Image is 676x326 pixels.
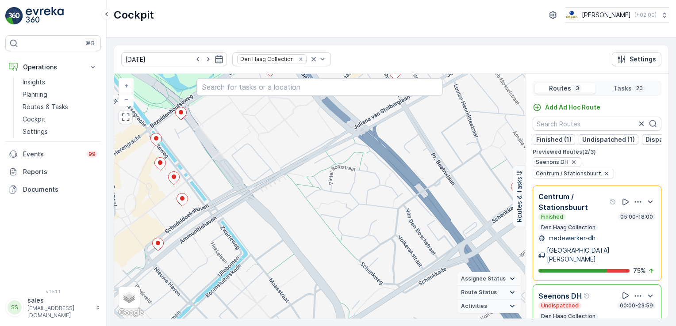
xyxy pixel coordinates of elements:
[547,246,656,264] p: [GEOGRAPHIC_DATA][PERSON_NAME]
[515,177,524,223] p: Routes & Tasks
[582,11,631,19] p: [PERSON_NAME]
[296,56,306,63] div: Remove Den Haag Collection
[457,286,521,299] summary: Route Status
[536,135,572,144] p: Finished (1)
[533,148,661,155] p: Previewed Routes ( 2 / 3 )
[533,103,600,112] a: Add Ad Hoc Route
[5,181,101,198] a: Documents
[619,302,654,309] p: 00:00-23:59
[540,213,564,220] p: Finished
[88,151,96,158] p: 99
[540,224,596,231] p: Den Haag Collection
[114,8,154,22] p: Cockpit
[457,299,521,313] summary: Activities
[461,303,487,310] span: Activities
[457,272,521,286] summary: Assignee Status
[533,117,661,131] input: Search Routes
[26,7,64,25] img: logo_light-DOdMpM7g.png
[19,76,101,88] a: Insights
[582,135,635,144] p: Undispatched (1)
[565,7,669,23] button: [PERSON_NAME](+02:00)
[538,291,582,301] p: Seenons DH
[575,85,580,92] p: 3
[119,288,139,307] a: Layers
[116,307,146,318] a: Open this area in Google Maps (opens a new window)
[5,163,101,181] a: Reports
[613,84,632,93] p: Tasks
[23,63,83,72] p: Operations
[119,79,133,92] a: Zoom In
[579,134,638,145] button: Undispatched (1)
[27,305,91,319] p: [EMAIL_ADDRESS][DOMAIN_NAME]
[19,125,101,138] a: Settings
[23,150,81,159] p: Events
[538,191,608,212] p: Centrum / Stationsbuurt
[5,58,101,76] button: Operations
[547,234,595,243] p: medewerker-dh
[612,52,661,66] button: Settings
[196,78,443,96] input: Search for tasks or a location
[533,134,575,145] button: Finished (1)
[545,103,600,112] p: Add Ad Hoc Route
[19,101,101,113] a: Routes & Tasks
[121,52,227,66] input: dd/mm/yyyy
[584,292,591,299] div: Help Tooltip Icon
[19,88,101,101] a: Planning
[536,170,601,177] span: Centrum / Stationsbuurt
[23,167,97,176] p: Reports
[23,115,46,124] p: Cockpit
[23,185,97,194] p: Documents
[27,296,91,305] p: sales
[124,95,129,102] span: −
[5,145,101,163] a: Events99
[549,84,571,93] p: Routes
[461,289,497,296] span: Route Status
[536,159,568,166] span: Seenons DH
[5,7,23,25] img: logo
[540,302,580,309] p: Undispatched
[5,289,101,294] span: v 1.51.1
[619,213,654,220] p: 05:00-18:00
[461,275,506,282] span: Assignee Status
[19,113,101,125] a: Cockpit
[630,55,656,64] p: Settings
[23,127,48,136] p: Settings
[8,300,22,315] div: SS
[238,55,295,63] div: Den Haag Collection
[119,92,133,106] a: Zoom Out
[23,102,68,111] p: Routes & Tasks
[635,85,644,92] p: 20
[634,11,657,19] p: ( +02:00 )
[565,10,578,20] img: basis-logo_rgb2x.png
[116,307,146,318] img: Google
[5,296,101,319] button: SSsales[EMAIL_ADDRESS][DOMAIN_NAME]
[23,90,47,99] p: Planning
[23,78,45,87] p: Insights
[86,40,95,47] p: ⌘B
[540,313,596,320] p: Den Haag Collection
[124,82,128,89] span: +
[610,198,617,205] div: Help Tooltip Icon
[633,266,646,275] p: 75 %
